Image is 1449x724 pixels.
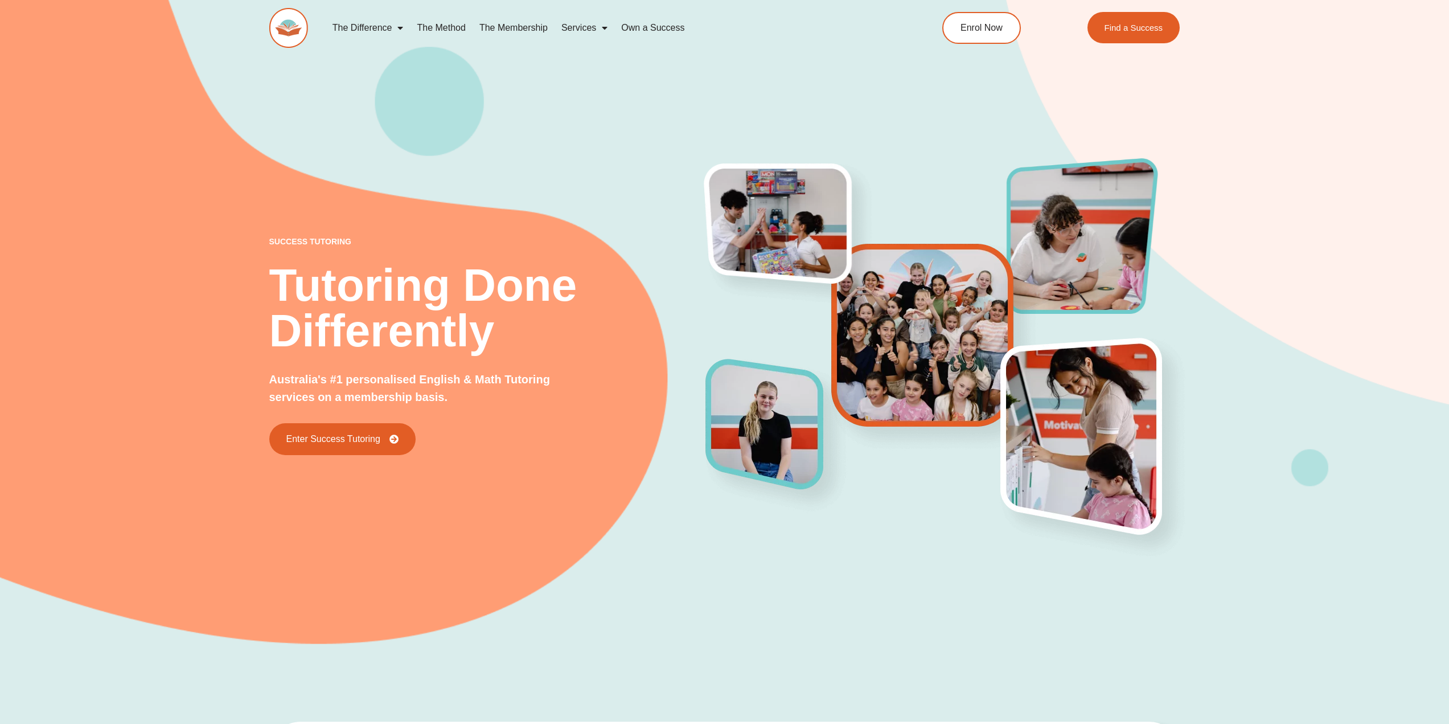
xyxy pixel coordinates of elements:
h2: Tutoring Done Differently [269,263,707,354]
a: The Membership [473,15,555,41]
a: The Method [410,15,472,41]
a: Find a Success [1087,12,1180,43]
span: Enter Success Tutoring [286,435,380,444]
a: Enter Success Tutoring [269,423,416,455]
a: The Difference [326,15,411,41]
a: Own a Success [614,15,691,41]
nav: Menu [326,15,890,41]
a: Services [555,15,614,41]
span: Enrol Now [960,23,1003,32]
p: success tutoring [269,238,707,246]
span: Find a Success [1105,23,1163,32]
a: Enrol Now [942,12,1021,44]
p: Australia's #1 personalised English & Math Tutoring services on a membership basis. [269,371,589,406]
